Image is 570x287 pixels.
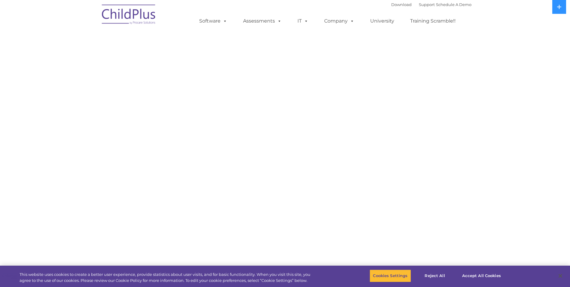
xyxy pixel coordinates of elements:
a: Assessments [237,15,288,27]
a: Software [193,15,233,27]
a: University [364,15,400,27]
button: Accept All Cookies [459,270,504,282]
button: Cookies Settings [370,270,411,282]
a: Schedule A Demo [436,2,471,7]
button: Close [554,269,567,282]
div: This website uses cookies to create a better user experience, provide statistics about user visit... [20,272,313,283]
a: Training Scramble!! [404,15,462,27]
a: Download [391,2,412,7]
button: Reject All [416,270,454,282]
a: Support [419,2,435,7]
a: Company [318,15,360,27]
a: IT [291,15,314,27]
font: | [391,2,471,7]
img: ChildPlus by Procare Solutions [99,0,159,30]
